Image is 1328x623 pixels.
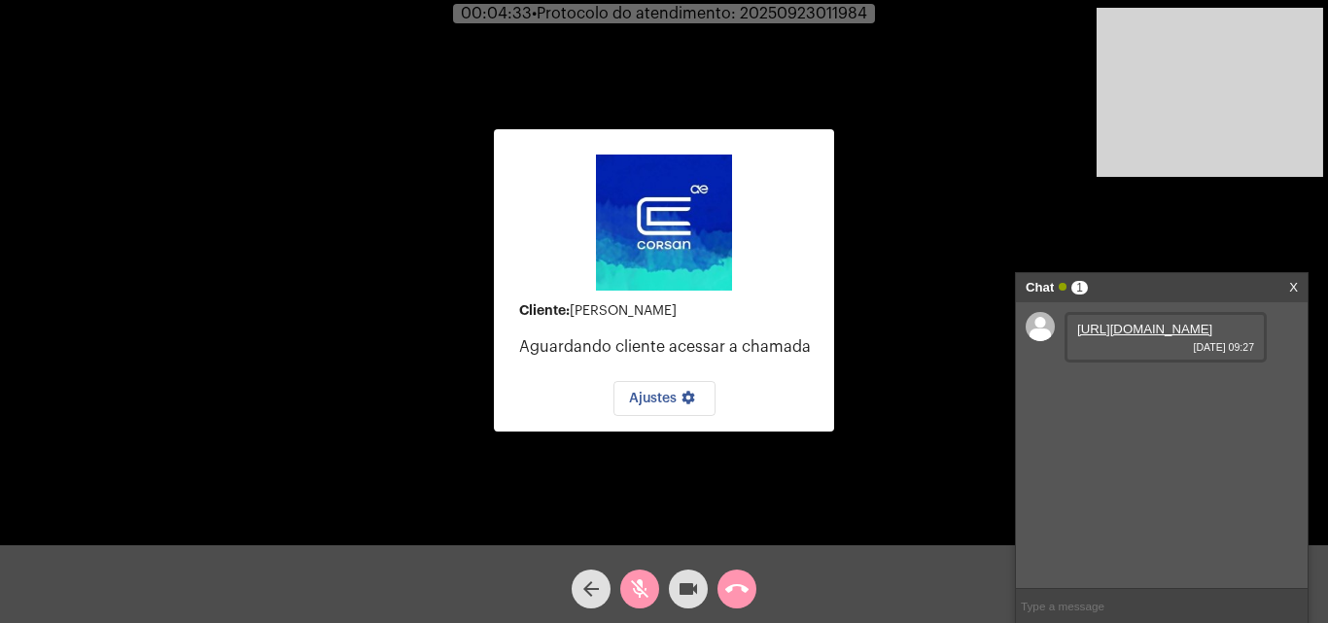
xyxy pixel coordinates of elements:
span: 1 [1071,281,1088,294]
a: [URL][DOMAIN_NAME] [1077,322,1212,336]
strong: Chat [1026,273,1054,302]
span: Protocolo do atendimento: 20250923011984 [532,6,867,21]
span: [DATE] 09:27 [1077,341,1254,353]
strong: Cliente: [519,303,570,317]
span: Ajustes [629,392,700,405]
button: Ajustes [613,381,716,416]
mat-icon: videocam [677,577,700,601]
mat-icon: arrow_back [579,577,603,601]
mat-icon: mic_off [628,577,651,601]
img: d4669ae0-8c07-2337-4f67-34b0df7f5ae4.jpeg [596,155,732,291]
div: [PERSON_NAME] [519,303,819,319]
mat-icon: settings [677,390,700,413]
input: Type a message [1016,589,1308,623]
p: Aguardando cliente acessar a chamada [519,338,819,356]
a: X [1289,273,1298,302]
span: • [532,6,537,21]
mat-icon: call_end [725,577,749,601]
span: Online [1059,283,1066,291]
span: 00:04:33 [461,6,532,21]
